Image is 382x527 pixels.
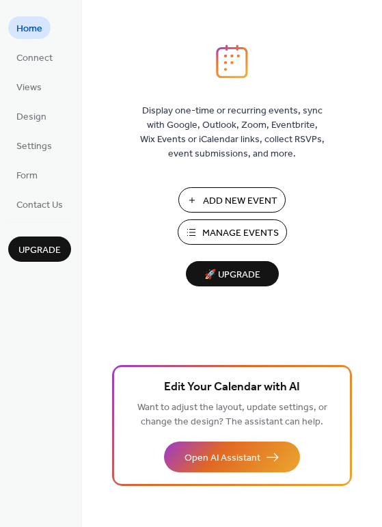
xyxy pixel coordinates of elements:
[186,261,279,286] button: 🚀 Upgrade
[185,451,260,465] span: Open AI Assistant
[178,219,287,245] button: Manage Events
[16,51,53,66] span: Connect
[8,105,55,127] a: Design
[16,22,42,36] span: Home
[16,198,63,213] span: Contact Us
[137,398,327,431] span: Want to adjust the layout, update settings, or change the design? The assistant can help.
[16,81,42,95] span: Views
[8,237,71,262] button: Upgrade
[194,266,271,284] span: 🚀 Upgrade
[8,46,61,68] a: Connect
[8,75,50,98] a: Views
[8,163,46,186] a: Form
[140,104,325,161] span: Display one-time or recurring events, sync with Google, Outlook, Zoom, Eventbrite, Wix Events or ...
[8,134,60,157] a: Settings
[18,243,61,258] span: Upgrade
[202,226,279,241] span: Manage Events
[216,44,247,79] img: logo_icon.svg
[16,110,46,124] span: Design
[203,194,277,208] span: Add New Event
[16,139,52,154] span: Settings
[164,442,300,472] button: Open AI Assistant
[8,16,51,39] a: Home
[8,193,71,215] a: Contact Us
[16,169,38,183] span: Form
[178,187,286,213] button: Add New Event
[164,378,300,397] span: Edit Your Calendar with AI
